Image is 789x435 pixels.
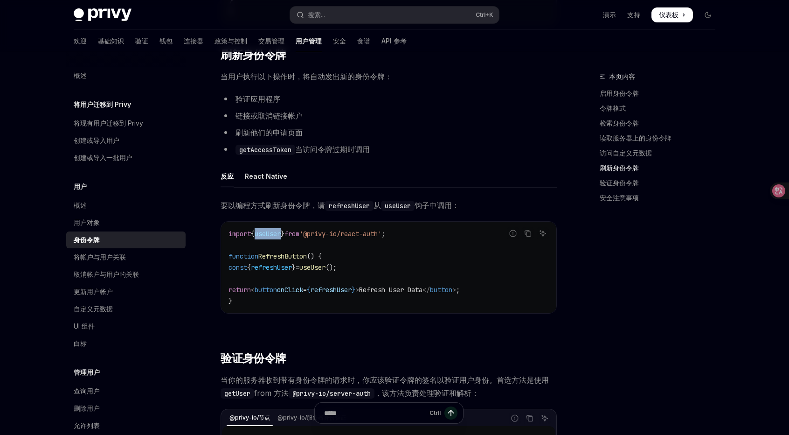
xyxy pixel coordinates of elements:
[74,119,143,127] font: 将现有用户迁移到 Privy
[485,11,493,18] font: +K
[66,232,186,248] a: 身份令牌
[215,30,247,52] a: 政策与控制
[357,37,370,45] font: 食谱
[456,286,460,294] span: ;
[66,115,186,132] a: 将现有用户迁移到 Privy
[296,37,322,45] font: 用户管理
[381,37,407,45] font: API 参考
[221,172,234,180] font: 反应
[215,37,247,45] font: 政策与控制
[381,201,415,211] code: useUser
[66,301,186,317] a: 自定义元数据
[507,227,519,239] button: 报告错误代码
[603,11,616,19] font: 演示
[74,37,87,45] font: 欢迎
[221,375,549,385] font: 当你的服务器收到带有身份令牌的请求时，你应该验证令牌的签名以验证用户身份。首选方法是使用
[66,318,186,335] a: UI 组件
[228,286,251,294] span: return
[659,11,678,19] font: 仪表板
[66,249,186,266] a: 将帐户与用户关联
[135,37,148,45] font: 验证
[422,286,430,294] span: </
[66,67,186,84] a: 概述
[600,190,723,205] a: 安全注意事项
[74,236,100,244] font: 身份令牌
[74,218,100,226] font: 用户对象
[325,263,337,272] span: ();
[74,71,87,79] font: 概述
[476,11,485,18] font: Ctrl
[98,37,124,45] font: 基础知识
[184,30,203,52] a: 连接器
[600,119,639,127] font: 检索身份令牌
[98,30,124,52] a: 基础知识
[221,351,286,365] font: 验证身份令牌
[522,227,534,239] button: 复制代码块中的内容
[292,263,296,272] span: }
[537,227,549,239] button: 询问人工智能
[66,400,186,417] a: 删除用户
[251,286,255,294] span: <
[235,128,303,137] font: 刷新他们的申请页面
[600,161,723,175] a: 刷新身份令牌
[374,388,479,398] font: ，该方法负责处理验证和解析：
[299,230,381,238] span: '@privy-io/react-auth'
[66,214,186,231] a: 用户对象
[325,201,374,211] code: refreshUser
[258,37,284,45] font: 交易管理
[430,286,452,294] span: button
[74,154,132,161] font: 创建或导入一批用户
[374,201,381,210] font: 从
[255,230,281,238] span: useUser
[221,388,254,399] code: getUser
[159,30,173,52] a: 钱包
[600,86,723,101] a: 启用身份令牌
[228,297,232,305] span: }
[284,230,299,238] span: from
[74,8,131,21] img: 深色标志
[74,201,87,209] font: 概述
[247,263,251,272] span: {
[74,30,87,52] a: 欢迎
[452,286,456,294] span: >
[74,270,139,278] font: 取消帐户与用户的关联
[228,263,247,272] span: const
[74,368,100,376] font: 管理用户
[627,10,640,20] a: 支持
[235,111,303,120] font: 链接或取消链接帐户
[255,286,277,294] span: button
[235,145,295,155] code: getAccessToken
[357,30,370,52] a: 食谱
[74,322,95,330] font: UI 组件
[308,11,325,19] font: 搜索...
[66,383,186,400] a: 查询用户
[66,197,186,214] a: 概述
[359,286,422,294] span: Refresh User Data
[66,417,186,434] a: 允许列表
[600,134,671,142] font: 读取服务器上的身份令牌
[307,252,322,260] span: () {
[258,30,284,52] a: 交易管理
[289,388,374,399] code: @privy-io/server-auth
[600,101,723,116] a: 令牌格式
[254,388,289,398] font: from 方法
[251,263,292,272] span: refreshUser
[74,100,131,108] font: 将用户迁移到 Privy
[258,252,307,260] span: RefreshButton
[600,116,723,131] a: 检索身份令牌
[627,11,640,19] font: 支持
[600,175,723,190] a: 验证身份令牌
[381,30,407,52] a: API 参考
[296,263,299,272] span: =
[66,132,186,149] a: 创建或导入用户
[600,131,723,146] a: 读取服务器上的身份令牌
[66,266,186,283] a: 取消帐户与用户的关联
[74,421,100,429] font: 允许列表
[324,403,426,423] input: 提问...
[66,149,186,166] a: 创建或导入一批用户
[311,286,352,294] span: refreshUser
[184,37,203,45] font: 连接器
[290,7,499,23] button: 打开搜索
[74,404,100,412] font: 删除用户
[221,201,325,210] font: 要以编程方式刷新身份令牌，请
